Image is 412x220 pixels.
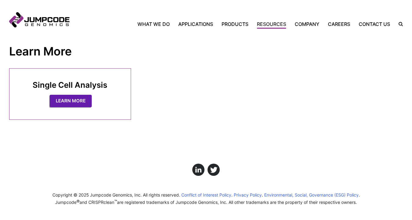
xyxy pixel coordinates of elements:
a: Privacy Policy [234,192,263,197]
a: Products [217,20,253,28]
a: Learn More [50,95,92,107]
a: Contact Us [354,20,394,28]
a: Applications [174,20,217,28]
a: Click here to view us on Twitter [208,164,220,176]
a: Conflict of Interest Policy [181,192,233,197]
a: What We Do [137,20,174,28]
h3: Single Cell Analysis [33,80,107,90]
a: Careers [324,20,354,28]
a: Company [290,20,324,28]
span: Copyright © 2025 Jumpcode Genomics, Inc. All rights reserved. [52,192,180,197]
a: Resources [253,20,290,28]
nav: Primary Navigation [69,20,394,28]
a: Click here to view us on LinkedIn [192,164,204,176]
sup: ® [76,199,80,204]
h2: Learn More [9,44,403,59]
label: Search the site. [394,22,403,26]
p: Jumpcode and CRISPRclean are registered trademarks of Jumpcode Genomics, Inc. All other trademark... [9,198,403,205]
sup: ™ [114,199,117,204]
a: Environmental, Social, Governance (ESG) Policy [264,192,360,197]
